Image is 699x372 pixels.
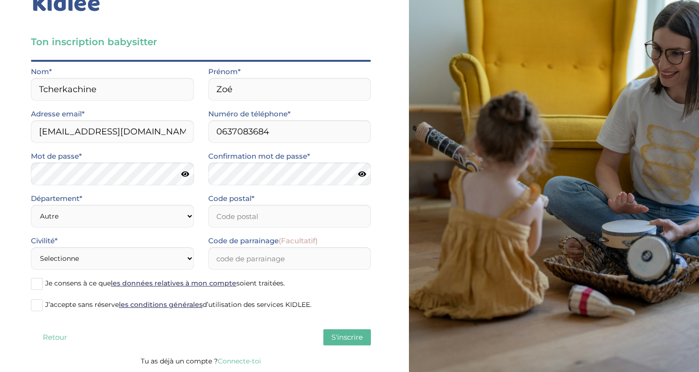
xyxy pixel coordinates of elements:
[279,236,318,245] span: (Facultatif)
[31,78,194,101] input: Nom
[31,108,85,120] label: Adresse email*
[31,355,371,367] p: Tu as déjà un compte ?
[218,357,261,365] a: Connecte-toi
[31,150,82,162] label: Mot de passe*
[119,300,203,309] a: les conditions générales
[208,66,241,78] label: Prénom*
[31,329,78,345] button: Retour
[208,247,371,270] input: code de parrainage
[208,192,254,205] label: Code postal*
[31,192,82,205] label: Département*
[208,205,371,228] input: Code postal
[31,235,58,247] label: Civilité*
[323,329,371,345] button: S'inscrire
[208,78,371,101] input: Prénom
[208,150,310,162] label: Confirmation mot de passe*
[31,120,194,143] input: Email
[208,108,291,120] label: Numéro de téléphone*
[208,235,318,247] label: Code de parrainage
[45,279,285,287] span: Je consens à ce que soient traitées.
[208,120,371,143] input: Numero de telephone
[31,35,371,48] h3: Ton inscription babysitter
[331,333,363,342] span: S'inscrire
[45,300,311,309] span: J’accepte sans réserve d’utilisation des services KIDLEE.
[111,279,236,287] a: les données relatives à mon compte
